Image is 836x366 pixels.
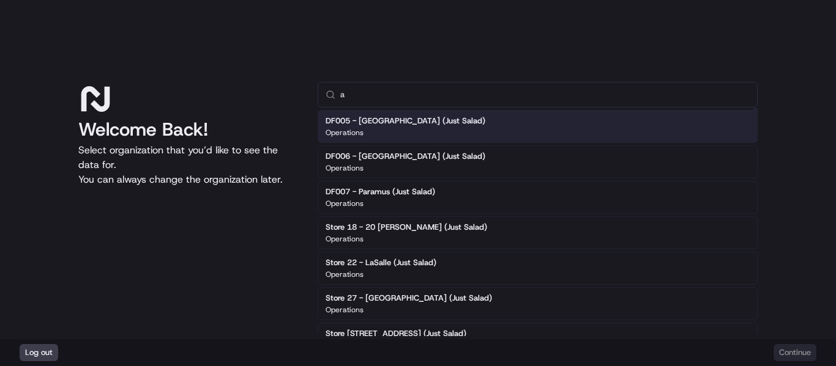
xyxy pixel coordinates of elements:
[326,199,364,208] p: Operations
[326,293,492,304] h2: Store 27 - [GEOGRAPHIC_DATA] (Just Salad)
[326,234,364,244] p: Operations
[326,115,485,126] h2: DF005 - [GEOGRAPHIC_DATA] (Just Salad)
[326,269,364,279] p: Operations
[78,143,298,187] p: Select organization that you’d like to see the data for. You can always change the organization l...
[326,222,487,233] h2: Store 18 - 20 [PERSON_NAME] (Just Salad)
[78,119,298,141] h1: Welcome Back!
[326,163,364,173] p: Operations
[326,328,466,339] h2: Store [STREET_ADDRESS] (Just Salad)
[326,186,435,197] h2: DF007 - Paramus (Just Salad)
[326,151,485,162] h2: DF006 - [GEOGRAPHIC_DATA] (Just Salad)
[326,257,436,268] h2: Store 22 - LaSalle (Just Salad)
[340,82,750,107] input: Type to search...
[326,128,364,137] p: Operations
[20,344,58,361] button: Log out
[326,305,364,315] p: Operations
